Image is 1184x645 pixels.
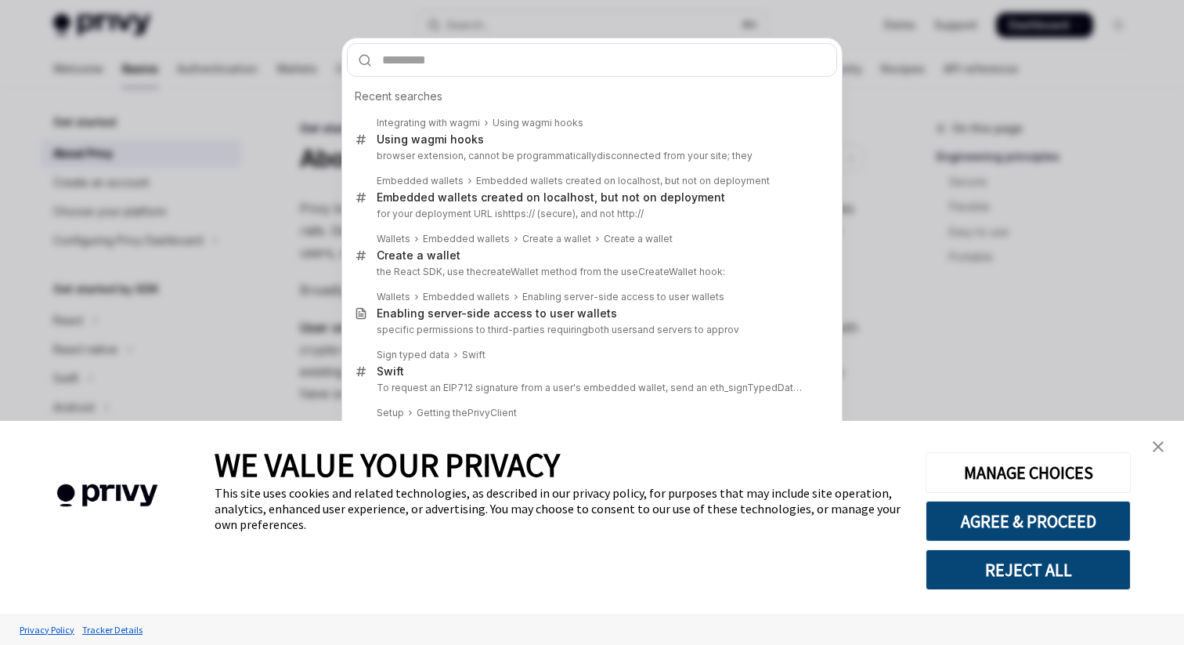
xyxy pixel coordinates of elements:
[467,407,517,419] b: PrivyClient
[23,462,191,530] img: company logo
[462,349,486,361] div: Swift
[597,150,648,161] b: disconnect
[16,616,78,643] a: Privacy Policy
[522,233,591,245] div: Create a wallet
[377,407,404,419] div: Setup
[78,616,146,643] a: Tracker Details
[423,291,510,303] div: Embedded wallets
[604,233,673,245] div: Create a wallet
[1153,441,1164,452] img: close banner
[377,150,804,162] p: browser extension, cannot be programmatically ed from your site; they
[377,175,464,187] div: Embedded wallets
[355,89,442,104] span: Recent searches
[588,324,637,335] b: both users
[503,208,526,219] b: https
[377,132,484,147] div: Using wagmi hooks
[377,208,804,220] p: for your deployment URL is :// (secure), and not http://
[476,175,770,187] div: Embedded wallets created on localhost, but not on deployment
[215,444,560,485] span: WE VALUE YOUR PRIVACY
[377,291,410,303] div: Wallets
[482,266,525,277] b: createWa
[377,233,410,245] div: Wallets
[377,324,804,336] p: specific permissions to third-parties requiring and servers to approv
[377,382,804,394] p: To request an EIP712 signature from a user's embedded wallet, send an eth_signTypedData_v4 JSON-
[377,248,460,263] div: Create a wallet
[493,117,583,129] div: Using wagmi hooks
[377,190,725,205] div: Embedded wallets created on localhost, but not on deployment
[377,117,480,129] div: Integrating with wagmi
[377,364,404,379] div: Swift
[377,349,449,361] div: Sign typed data
[423,233,510,245] div: Embedded wallets
[926,549,1131,590] button: REJECT ALL
[377,306,617,321] div: Enabling server-side access to user wallets
[417,407,517,419] div: Getting the
[926,452,1131,493] button: MANAGE CHOICES
[1142,431,1174,462] a: close banner
[522,291,724,303] div: Enabling server-side access to user wallets
[926,501,1131,542] button: AGREE & PROCEED
[377,266,804,278] p: the React SDK, use the llet method from the useCreateWallet hook:
[215,485,902,532] div: This site uses cookies and related technologies, as described in our privacy policy, for purposes...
